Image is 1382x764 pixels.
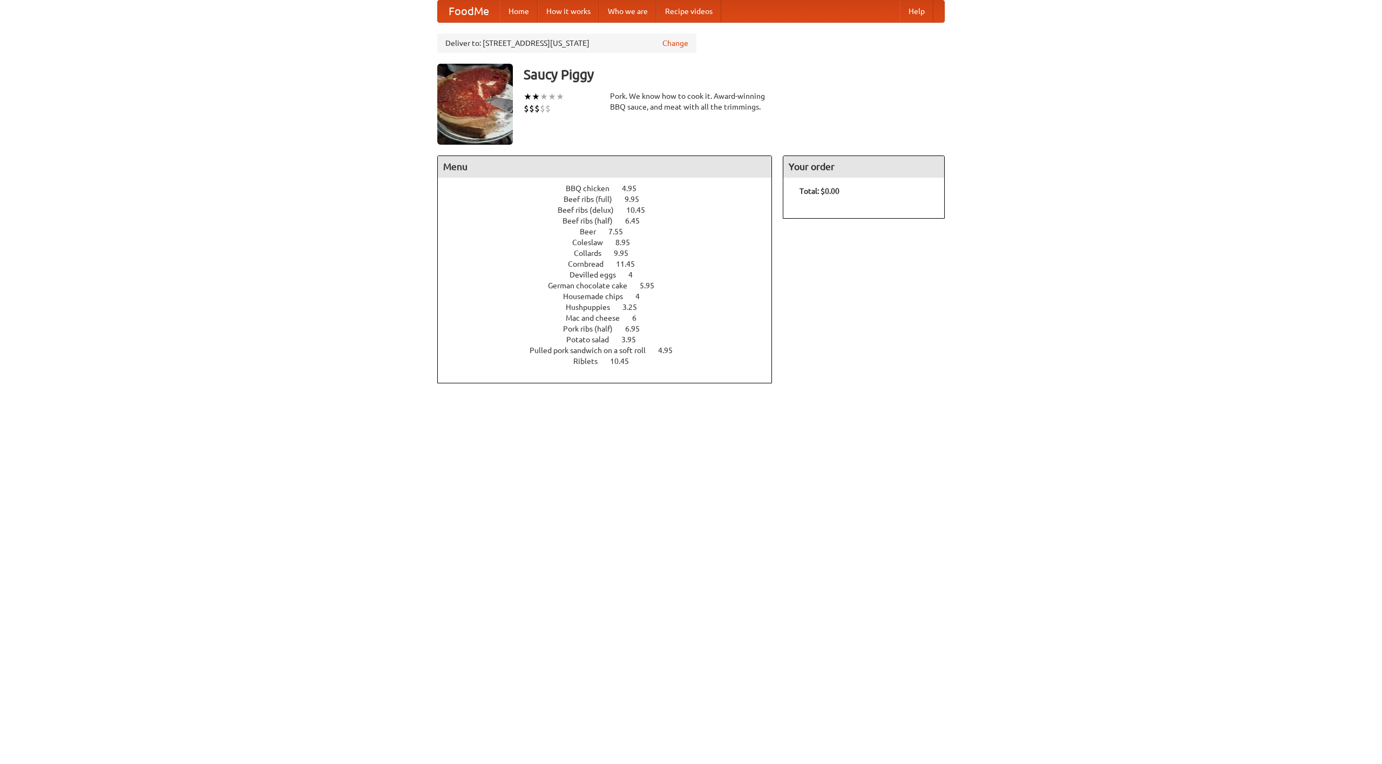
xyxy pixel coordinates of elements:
li: ★ [548,91,556,103]
span: 3.95 [621,335,647,344]
span: 9.95 [614,249,639,258]
span: Housemade chips [563,292,634,301]
li: $ [540,103,545,114]
span: Coleslaw [572,238,614,247]
span: Mac and cheese [566,314,631,322]
a: Beer 7.55 [580,227,643,236]
span: BBQ chicken [566,184,620,193]
a: Home [500,1,538,22]
li: $ [534,103,540,114]
span: Hushpuppies [566,303,621,312]
span: Beef ribs (full) [564,195,623,204]
a: Pork ribs (half) 6.95 [563,324,660,333]
span: Pork ribs (half) [563,324,624,333]
li: $ [545,103,551,114]
span: 6.95 [625,324,651,333]
span: 6.45 [625,217,651,225]
span: Beef ribs (half) [563,217,624,225]
li: ★ [532,91,540,103]
a: German chocolate cake 5.95 [548,281,674,290]
a: Beef ribs (full) 9.95 [564,195,659,204]
span: 11.45 [616,260,646,268]
a: How it works [538,1,599,22]
a: Recipe videos [656,1,721,22]
a: Housemade chips 4 [563,292,660,301]
a: Riblets 10.45 [573,357,649,366]
span: Pulled pork sandwich on a soft roll [530,346,656,355]
b: Total: $0.00 [800,187,839,195]
a: Devilled eggs 4 [570,271,653,279]
span: Cornbread [568,260,614,268]
span: 6 [632,314,647,322]
a: Who we are [599,1,656,22]
span: 4 [635,292,651,301]
a: BBQ chicken 4.95 [566,184,656,193]
a: Beef ribs (delux) 10.45 [558,206,665,214]
span: Beef ribs (delux) [558,206,625,214]
li: ★ [540,91,548,103]
span: 7.55 [608,227,634,236]
img: angular.jpg [437,64,513,145]
span: 9.95 [625,195,650,204]
a: Pulled pork sandwich on a soft roll 4.95 [530,346,693,355]
span: Collards [574,249,612,258]
span: Potato salad [566,335,620,344]
h3: Saucy Piggy [524,64,945,85]
span: 10.45 [626,206,656,214]
span: 8.95 [615,238,641,247]
a: Help [900,1,933,22]
a: Potato salad 3.95 [566,335,656,344]
li: $ [529,103,534,114]
a: Cornbread 11.45 [568,260,655,268]
a: Coleslaw 8.95 [572,238,650,247]
span: 4.95 [658,346,683,355]
span: German chocolate cake [548,281,638,290]
li: $ [524,103,529,114]
h4: Menu [438,156,771,178]
a: Collards 9.95 [574,249,648,258]
div: Deliver to: [STREET_ADDRESS][US_STATE] [437,33,696,53]
span: Beer [580,227,607,236]
a: Hushpuppies 3.25 [566,303,657,312]
div: Pork. We know how to cook it. Award-winning BBQ sauce, and meat with all the trimmings. [610,91,772,112]
span: 5.95 [640,281,665,290]
a: Change [662,38,688,49]
span: 3.25 [622,303,648,312]
h4: Your order [783,156,944,178]
a: FoodMe [438,1,500,22]
span: 4 [628,271,643,279]
a: Beef ribs (half) 6.45 [563,217,660,225]
li: ★ [524,91,532,103]
span: Devilled eggs [570,271,627,279]
span: 4.95 [622,184,647,193]
li: ★ [556,91,564,103]
a: Mac and cheese 6 [566,314,656,322]
span: Riblets [573,357,608,366]
span: 10.45 [610,357,640,366]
